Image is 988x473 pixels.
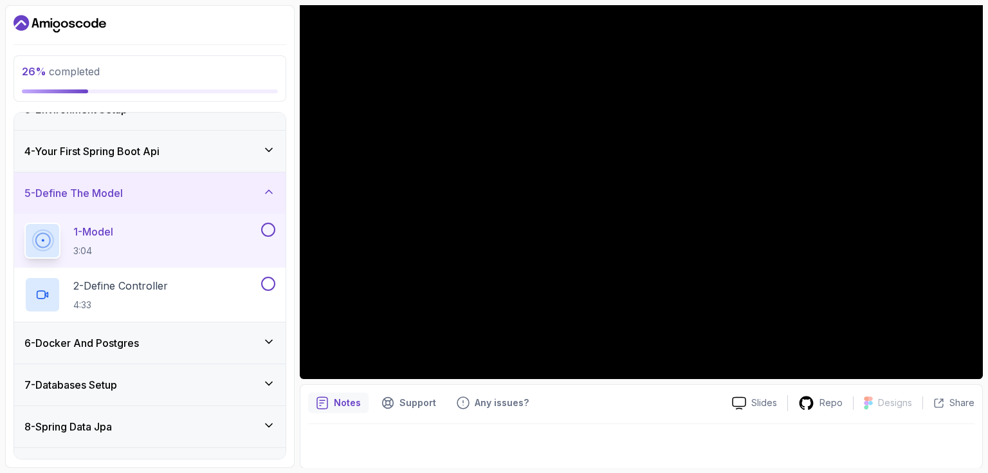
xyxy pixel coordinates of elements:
[14,14,106,34] a: Dashboard
[24,419,112,434] h3: 8 - Spring Data Jpa
[949,396,974,409] p: Share
[22,65,46,78] span: 26 %
[24,223,275,259] button: 1-Model3:04
[24,185,123,201] h3: 5 - Define The Model
[24,377,117,393] h3: 7 - Databases Setup
[73,245,113,257] p: 3:04
[449,393,536,413] button: Feedback button
[14,172,286,214] button: 5-Define The Model
[788,395,853,411] a: Repo
[878,396,912,409] p: Designs
[475,396,529,409] p: Any issues?
[14,364,286,405] button: 7-Databases Setup
[751,396,777,409] p: Slides
[722,396,787,410] a: Slides
[374,393,444,413] button: Support button
[334,396,361,409] p: Notes
[24,335,139,351] h3: 6 - Docker And Postgres
[308,393,369,413] button: notes button
[24,277,275,313] button: 2-Define Controller4:33
[73,224,113,239] p: 1 - Model
[399,396,436,409] p: Support
[14,322,286,364] button: 6-Docker And Postgres
[922,396,974,409] button: Share
[14,131,286,172] button: 4-Your First Spring Boot Api
[22,65,100,78] span: completed
[73,278,168,293] p: 2 - Define Controller
[24,144,160,159] h3: 4 - Your First Spring Boot Api
[14,406,286,447] button: 8-Spring Data Jpa
[819,396,843,409] p: Repo
[73,299,168,311] p: 4:33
